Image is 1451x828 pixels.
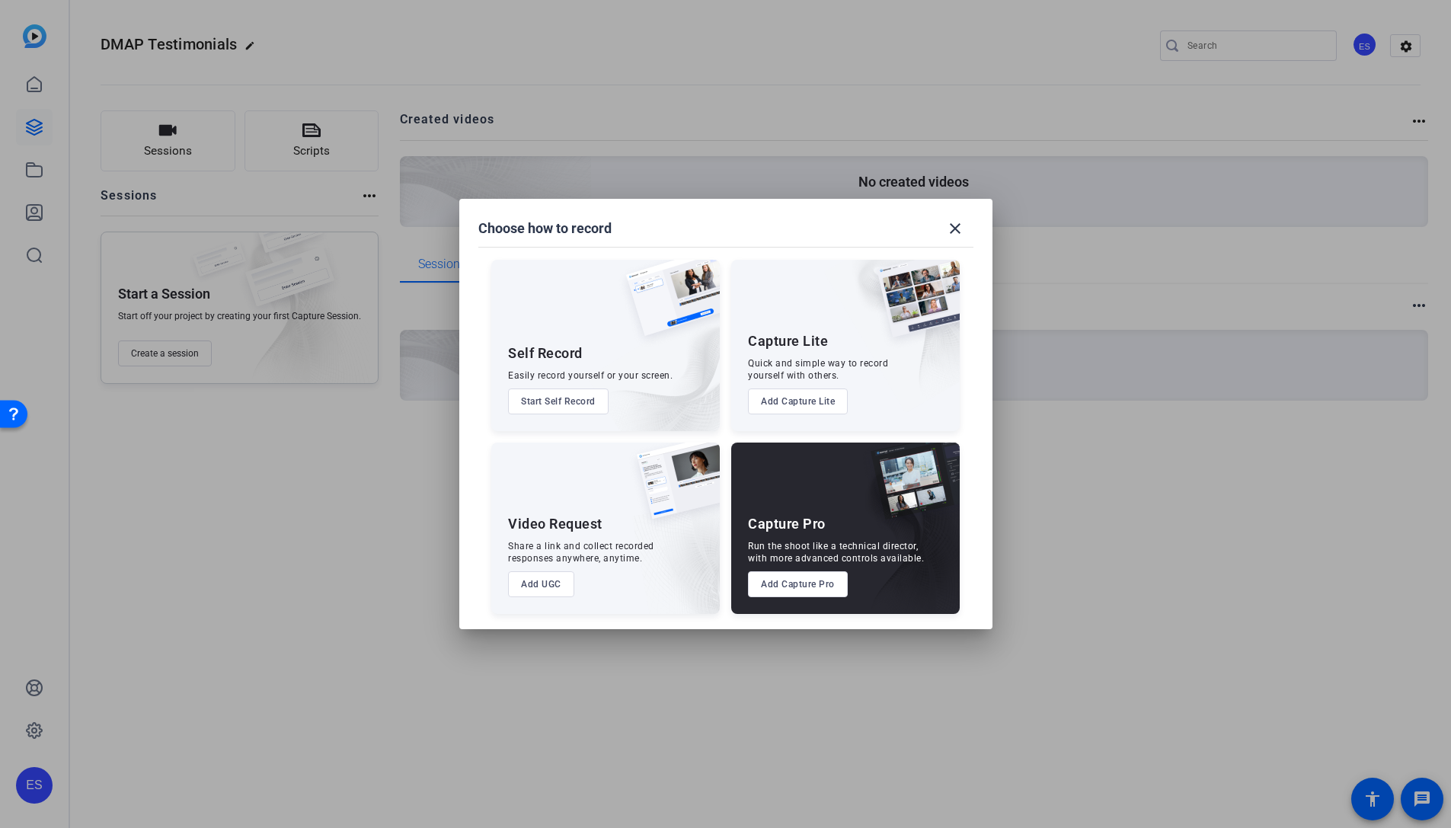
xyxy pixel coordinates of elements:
div: Capture Pro [748,515,826,533]
button: Add UGC [508,571,574,597]
img: embarkstudio-ugc-content.png [631,490,720,614]
div: Video Request [508,515,602,533]
img: embarkstudio-self-record.png [587,293,720,431]
div: Self Record [508,344,583,363]
img: self-record.png [615,260,720,351]
button: Add Capture Lite [748,388,848,414]
img: embarkstudio-capture-pro.png [847,462,960,614]
div: Easily record yourself or your screen. [508,369,673,382]
button: Add Capture Pro [748,571,848,597]
div: Quick and simple way to record yourself with others. [748,357,888,382]
div: Capture Lite [748,332,828,350]
h1: Choose how to record [478,219,612,238]
div: Run the shoot like a technical director, with more advanced controls available. [748,540,924,564]
img: embarkstudio-capture-lite.png [823,260,960,412]
button: Start Self Record [508,388,609,414]
img: capture-lite.png [865,260,960,353]
div: Share a link and collect recorded responses anywhere, anytime. [508,540,654,564]
img: ugc-content.png [625,443,720,535]
img: capture-pro.png [859,443,960,535]
mat-icon: close [946,219,964,238]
